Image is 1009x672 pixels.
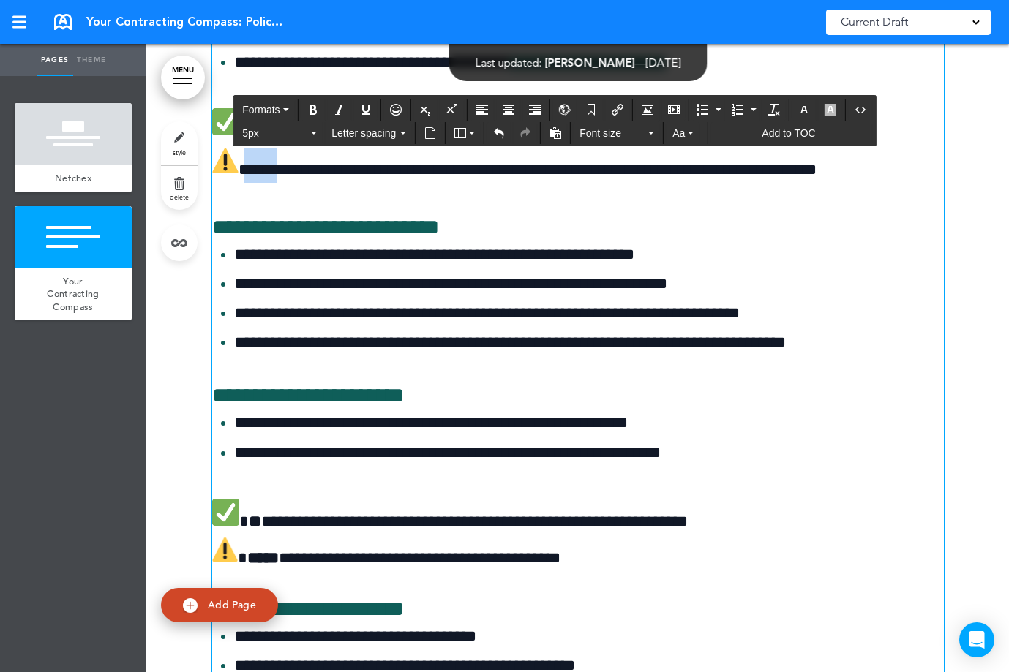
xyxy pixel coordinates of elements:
[212,537,238,562] img: 26a0.png
[513,122,538,144] div: Redo
[55,172,91,184] span: Netchex
[475,57,680,68] div: —
[440,99,465,121] div: Superscript
[691,99,725,121] div: Bullet list
[544,56,634,69] span: [PERSON_NAME]
[353,99,378,121] div: Underline
[841,12,908,32] span: Current Draft
[212,108,239,135] img: 2705.png
[543,122,568,144] div: Paste as text
[242,126,308,140] span: 5px
[161,588,278,622] a: Add Page
[208,598,256,611] span: Add Page
[47,275,99,313] span: Your Contracting Compass
[331,126,397,140] span: Letter spacing
[727,99,760,121] div: Numbered list
[448,122,481,144] div: Table
[37,44,73,76] a: Pages
[762,99,787,121] div: Clear formatting
[161,56,205,99] a: MENU
[212,499,239,526] img: 2705.png
[212,148,239,174] img: 26a0.png
[645,56,680,69] span: [DATE]
[475,56,541,69] span: Last updated:
[487,122,511,144] div: Undo
[496,99,521,121] div: Align center
[242,104,280,116] span: Formats
[605,99,630,121] div: Insert/edit airmason link
[418,122,443,144] div: Insert document
[15,268,132,321] a: Your Contracting Compass
[73,44,110,76] a: Theme
[635,99,660,121] div: Airmason image
[173,148,186,156] span: style
[413,99,438,121] div: Subscript
[161,121,198,165] a: style
[86,14,284,30] span: Your Contracting Compass: Policies, Procedures, & Best Practices
[183,598,198,613] img: add.svg
[762,127,815,139] span: Add to TOC
[579,126,645,140] span: Font size
[579,99,604,121] div: Anchor
[848,99,873,121] div: Source code
[552,99,577,121] div: Insert/Edit global anchor link
[522,99,547,121] div: Align right
[327,99,352,121] div: Italic
[161,166,198,210] a: delete
[672,127,685,139] span: Aa
[170,192,189,201] span: delete
[15,165,132,192] a: Netchex
[661,99,686,121] div: Insert/edit media
[301,99,326,121] div: Bold
[959,622,994,657] div: Open Intercom Messenger
[470,99,495,121] div: Align left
